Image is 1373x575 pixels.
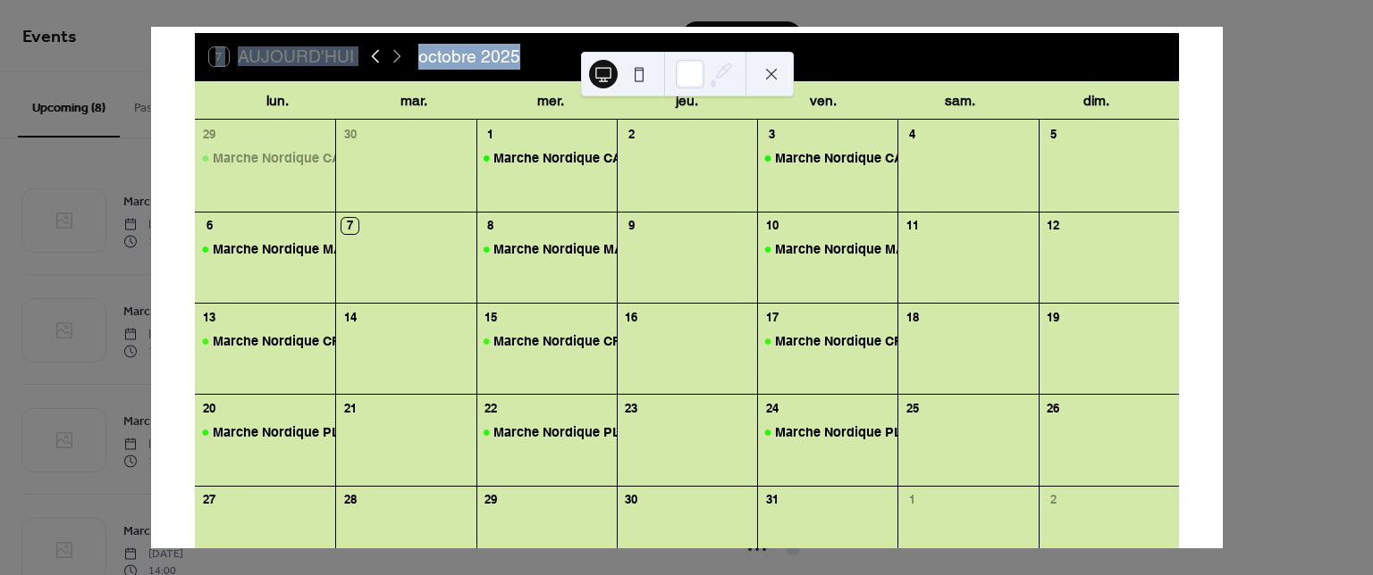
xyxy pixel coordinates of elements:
[763,309,779,325] div: 17
[757,240,897,258] div: Marche Nordique MAINTENON (sur inscription : merci de vous inscrire par SMS ou MAIL avant le 09/1...
[213,332,910,350] div: Marche Nordique CROIX D'AUGAS (sur inscription : merci de vous inscrire par SMS ou MAIL jusqu'au ...
[483,218,499,234] div: 8
[482,81,619,120] div: mer.
[1045,126,1061,142] div: 5
[209,81,346,120] div: lun.
[476,332,617,350] div: Marche Nordique CROIX D'AUGAS (sur inscription : merci de vous inscrire par SMS ou MAIL jusqu'au ...
[619,81,755,120] div: jeu.
[195,332,335,350] div: Marche Nordique CROIX D'AUGAS (sur inscription : merci de vous inscrire par SMS ou MAIL jusqu'au ...
[763,218,779,234] div: 10
[493,423,1271,441] div: Marche Nordique PLAINE [GEOGRAPHIC_DATA] (sur inscription : merci de vous inscrire par SMS ou MAI...
[201,401,217,417] div: 20
[763,492,779,508] div: 31
[493,149,1237,167] div: Marche Nordique CARREFOUR DE VIENNE (sur inscription : merci de vous inscrire par SMS ou MAIL ava...
[341,126,358,142] div: 30
[763,126,779,142] div: 3
[905,309,921,325] div: 18
[213,149,956,167] div: Marche Nordique CARREFOUR DE VIENNE (sur inscription : merci de vous inscrire par SMS ou MAIL ava...
[1045,492,1061,508] div: 2
[201,492,217,508] div: 27
[476,423,617,441] div: Marche Nordique PLAINE MONT MORILLON (sur inscription : merci de vous inscrire par SMS ou MAIL av...
[195,149,335,167] div: Marche Nordique CARREFOUR DE VIENNE (sur inscription : merci de vous inscrire par SMS ou MAIL ava...
[1045,401,1061,417] div: 26
[213,423,990,441] div: Marche Nordique PLAINE [GEOGRAPHIC_DATA] (sur inscription : merci de vous inscrire par SMS ou MAI...
[623,218,639,234] div: 9
[892,81,1029,120] div: sam.
[905,218,921,234] div: 11
[493,240,1162,258] div: Marche Nordique MAINTENON (sur inscription : merci de vous inscrire par SMS ou MAIL avant le 07/1...
[476,149,617,167] div: Marche Nordique CARREFOUR DE VIENNE (sur inscription : merci de vous inscrire par SMS ou MAIL ava...
[757,149,897,167] div: Marche Nordique CARREFOUR DE VIENNE (sur inscription : merci de vous inscrire par SMS ou MAIL ava...
[493,332,1191,350] div: Marche Nordique CROIX D'AUGAS (sur inscription : merci de vous inscrire par SMS ou MAIL jusqu'au ...
[483,309,499,325] div: 15
[346,81,483,120] div: mar.
[483,401,499,417] div: 22
[905,126,921,142] div: 4
[341,401,358,417] div: 21
[755,81,892,120] div: ven.
[763,401,779,417] div: 24
[201,309,217,325] div: 13
[418,44,520,70] div: octobre 2025
[341,309,358,325] div: 14
[757,423,897,441] div: Marche Nordique PLAINE MONT MORILLON (sur inscription : merci de vous inscrire par SMS ou MAIL av...
[195,423,335,441] div: Marche Nordique PLAINE MONT MORILLON (sur inscription : merci de vous inscrire par SMS ou MAIL av...
[1028,81,1165,120] div: dim.
[476,240,617,258] div: Marche Nordique MAINTENON (sur inscription : merci de vous inscrire par SMS ou MAIL avant le 07/1...
[483,126,499,142] div: 1
[623,126,639,142] div: 2
[201,218,217,234] div: 6
[483,492,499,508] div: 29
[341,218,358,234] div: 7
[341,492,358,508] div: 28
[213,240,881,258] div: Marche Nordique MAINTENON (sur inscription : merci de vous inscrire par SMS ou MAIL avant le 05/1...
[195,240,335,258] div: Marche Nordique MAINTENON (sur inscription : merci de vous inscrire par SMS ou MAIL avant le 05/1...
[905,492,921,508] div: 1
[905,401,921,417] div: 25
[1045,309,1061,325] div: 19
[201,126,217,142] div: 29
[1045,218,1061,234] div: 12
[623,401,639,417] div: 23
[623,492,639,508] div: 30
[623,309,639,325] div: 16
[757,332,897,350] div: Marche Nordique CROIX D'AUGAS (sur inscription : merci de vous inscrire par SMS ou MAIL jusqu'au ...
